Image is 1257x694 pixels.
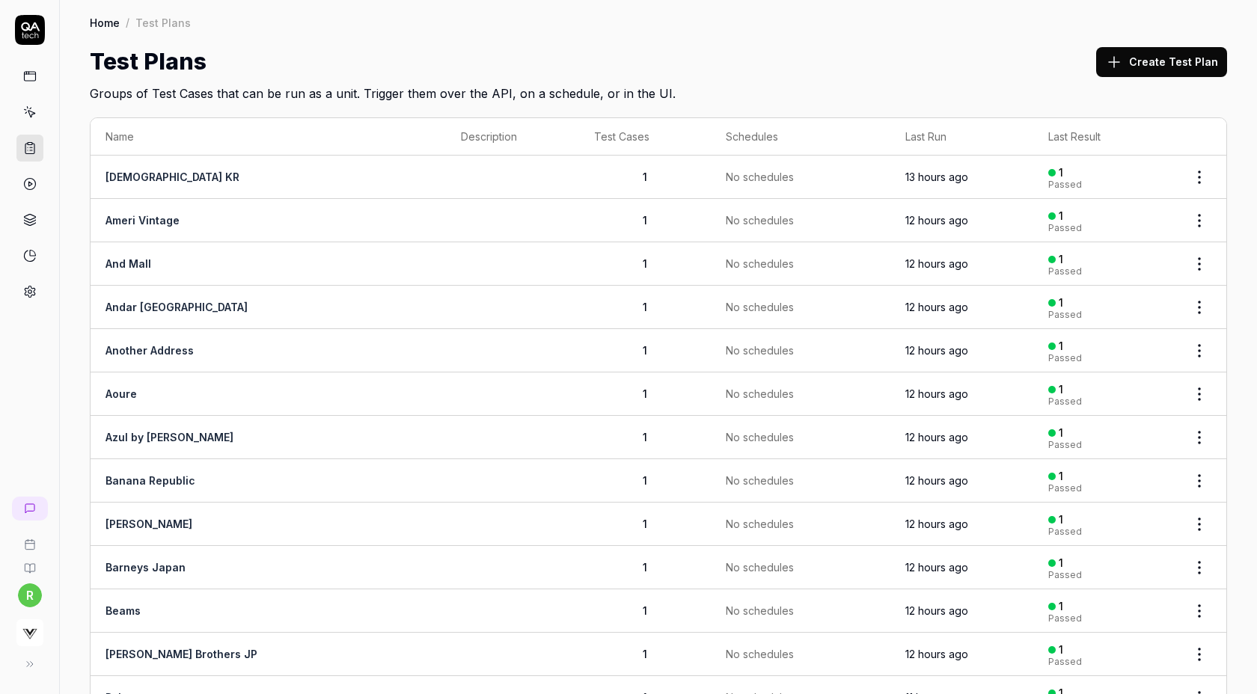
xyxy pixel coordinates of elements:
[105,604,141,617] a: Beams
[6,607,53,649] button: Virtusize Logo
[1059,556,1063,570] div: 1
[905,344,968,357] time: 12 hours ago
[1059,340,1063,353] div: 1
[726,212,794,228] span: No schedules
[1059,600,1063,613] div: 1
[905,214,968,227] time: 12 hours ago
[643,474,647,487] span: 1
[905,387,968,400] time: 12 hours ago
[711,118,890,156] th: Schedules
[1059,209,1063,223] div: 1
[643,214,647,227] span: 1
[90,79,1227,102] h2: Groups of Test Cases that can be run as a unit. Trigger them over the API, on a schedule, or in t...
[726,646,794,662] span: No schedules
[1048,397,1082,406] div: Passed
[643,561,647,574] span: 1
[105,474,195,487] a: Banana Republic
[1048,180,1082,189] div: Passed
[12,497,48,520] a: New conversation
[643,171,647,183] span: 1
[643,431,647,443] span: 1
[18,583,42,607] button: r
[1048,440,1082,449] div: Passed
[726,603,794,618] span: No schedules
[105,301,248,313] a: Andar [GEOGRAPHIC_DATA]
[105,431,233,443] a: Azul by [PERSON_NAME]
[16,619,43,646] img: Virtusize Logo
[126,15,129,30] div: /
[1096,47,1227,77] button: Create Test Plan
[105,561,186,574] a: Barneys Japan
[643,257,647,270] span: 1
[643,387,647,400] span: 1
[905,301,968,313] time: 12 hours ago
[1033,118,1172,156] th: Last Result
[905,561,968,574] time: 12 hours ago
[105,257,151,270] a: And Mall
[726,386,794,402] span: No schedules
[1059,513,1063,526] div: 1
[1059,426,1063,440] div: 1
[726,169,794,185] span: No schedules
[1048,267,1082,276] div: Passed
[1048,614,1082,623] div: Passed
[890,118,1034,156] th: Last Run
[905,257,968,270] time: 12 hours ago
[135,15,191,30] div: Test Plans
[643,301,647,313] span: 1
[643,604,647,617] span: 1
[905,518,968,530] time: 12 hours ago
[1059,383,1063,396] div: 1
[1048,224,1082,233] div: Passed
[1048,571,1082,580] div: Passed
[105,518,192,530] a: [PERSON_NAME]
[579,118,711,156] th: Test Cases
[905,604,968,617] time: 12 hours ago
[905,171,968,183] time: 13 hours ago
[643,344,647,357] span: 1
[726,299,794,315] span: No schedules
[105,387,137,400] a: Aoure
[726,473,794,488] span: No schedules
[643,648,647,660] span: 1
[1059,470,1063,483] div: 1
[905,474,968,487] time: 12 hours ago
[726,559,794,575] span: No schedules
[726,343,794,358] span: No schedules
[1048,484,1082,493] div: Passed
[643,518,647,530] span: 1
[905,648,968,660] time: 12 hours ago
[1048,527,1082,536] div: Passed
[1048,310,1082,319] div: Passed
[1059,296,1063,310] div: 1
[1059,643,1063,657] div: 1
[1059,166,1063,179] div: 1
[726,429,794,445] span: No schedules
[6,550,53,574] a: Documentation
[90,15,120,30] a: Home
[105,171,239,183] a: [DEMOGRAPHIC_DATA] KR
[1048,354,1082,363] div: Passed
[1059,253,1063,266] div: 1
[1048,657,1082,666] div: Passed
[726,516,794,532] span: No schedules
[905,431,968,443] time: 12 hours ago
[446,118,579,156] th: Description
[105,648,257,660] a: [PERSON_NAME] Brothers JP
[105,344,194,357] a: Another Address
[105,214,180,227] a: Ameri Vintage
[6,526,53,550] a: Book a call with us
[90,45,207,79] h1: Test Plans
[726,256,794,271] span: No schedules
[91,118,446,156] th: Name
